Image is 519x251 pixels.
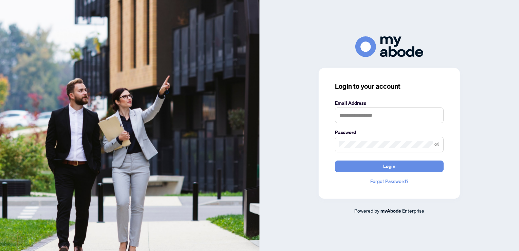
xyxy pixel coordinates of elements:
a: Forgot Password? [335,178,444,185]
span: Enterprise [402,207,424,214]
a: myAbode [380,207,401,215]
span: eye-invisible [434,142,439,147]
img: ma-logo [355,36,423,57]
span: Login [383,161,395,172]
span: Powered by [354,207,379,214]
label: Password [335,129,444,136]
h3: Login to your account [335,82,444,91]
label: Email Address [335,99,444,107]
button: Login [335,161,444,172]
